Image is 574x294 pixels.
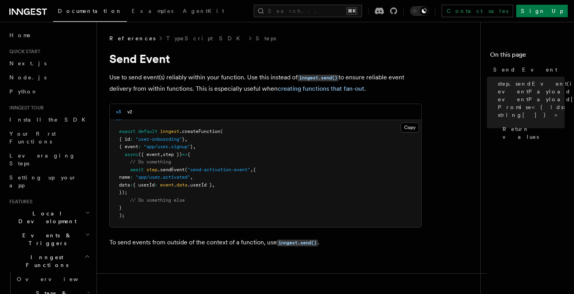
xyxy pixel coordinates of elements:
[346,7,357,15] kbd: ⌘K
[155,182,157,188] span: :
[9,131,56,145] span: Your first Functions
[6,84,92,99] a: Python
[190,144,193,149] span: }
[499,122,565,144] a: Return values
[6,48,40,55] span: Quick start
[109,72,422,94] p: Use to send event(s) reliably within your function. Use this instead of to ensure reliable event ...
[187,152,190,157] span: {
[160,129,179,134] span: inngest
[144,144,190,149] span: "app/user.signup"
[185,136,187,142] span: ,
[490,63,565,77] a: Send Event
[160,182,174,188] span: event
[53,2,127,22] a: Documentation
[187,182,212,188] span: .userId }
[220,129,223,134] span: (
[109,52,422,66] h1: Send Event
[6,70,92,84] a: Node.js
[6,149,92,170] a: Leveraging Steps
[146,167,157,172] span: step
[6,210,85,225] span: Local Development
[119,205,122,210] span: }
[109,34,155,42] span: References
[138,144,141,149] span: :
[174,182,176,188] span: .
[119,174,130,180] span: name
[6,56,92,70] a: Next.js
[130,136,133,142] span: :
[277,240,318,246] code: inngest.send()
[256,34,276,42] a: Steps
[9,74,46,81] span: Node.js
[58,8,122,14] span: Documentation
[9,88,38,95] span: Python
[6,228,92,250] button: Events & Triggers
[503,125,565,141] span: Return values
[183,8,224,14] span: AgentKit
[6,127,92,149] a: Your first Functions
[401,122,419,133] button: Copy
[157,167,185,172] span: .sendEvent
[182,152,187,157] span: =>
[187,167,250,172] span: "send-activation-event"
[130,167,144,172] span: await
[14,272,92,286] a: Overview
[6,206,92,228] button: Local Development
[130,182,133,188] span: :
[6,253,84,269] span: Inngest Functions
[17,276,97,282] span: Overview
[163,152,182,157] span: step })
[127,104,132,120] button: v2
[119,144,138,149] span: { event
[495,77,565,122] a: step.sendEvent(id, eventPayload | eventPayload[]): Promise<{ ids: string[] }>
[298,75,339,81] code: inngest.send()
[185,167,187,172] span: (
[166,34,245,42] a: TypeScript SDK
[176,182,187,188] span: data
[6,250,92,272] button: Inngest Functions
[125,152,138,157] span: async
[277,238,318,246] a: inngest.send()
[179,129,220,134] span: .createFunction
[119,136,130,142] span: { id
[6,105,44,111] span: Inngest tour
[138,129,157,134] span: default
[298,73,339,81] a: inngest.send()
[127,2,178,21] a: Examples
[9,31,31,39] span: Home
[9,152,75,167] span: Leveraging Steps
[490,50,565,63] h4: On this page
[130,197,185,203] span: // Do something else
[6,170,92,192] a: Setting up your app
[410,6,429,16] button: Toggle dark mode
[119,182,130,188] span: data
[9,60,46,66] span: Next.js
[6,28,92,42] a: Home
[190,174,193,180] span: ,
[9,117,90,123] span: Install the SDK
[6,199,32,205] span: Features
[6,231,85,247] span: Events & Triggers
[116,104,121,120] button: v3
[9,174,77,188] span: Setting up your app
[278,85,364,92] a: creating functions that fan-out
[119,129,135,134] span: export
[138,152,160,157] span: ({ event
[132,8,173,14] span: Examples
[442,5,513,17] a: Contact sales
[135,174,190,180] span: "app/user.activated"
[109,237,422,248] p: To send events from outside of the context of a function, use .
[193,144,196,149] span: ,
[182,136,185,142] span: }
[119,213,125,218] span: );
[253,167,256,172] span: {
[516,5,568,17] a: Sign Up
[493,66,557,73] span: Send Event
[254,5,362,17] button: Search...⌘K
[212,182,215,188] span: ,
[250,167,253,172] span: ,
[119,190,127,195] span: });
[6,113,92,127] a: Install the SDK
[135,136,182,142] span: "user-onboarding"
[160,152,163,157] span: ,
